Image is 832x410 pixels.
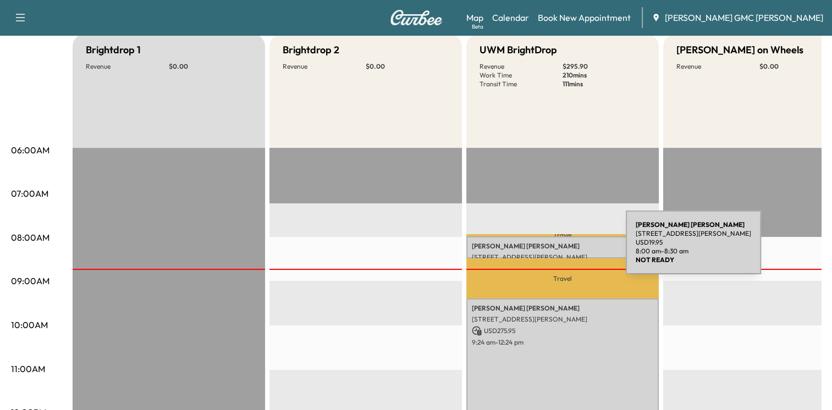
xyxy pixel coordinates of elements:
a: MapBeta [466,11,483,24]
p: Revenue [86,62,169,71]
h5: UWM BrightDrop [480,42,557,58]
div: Beta [472,23,483,31]
h5: [PERSON_NAME] on Wheels [676,42,803,58]
p: 10:00AM [11,318,48,331]
p: [STREET_ADDRESS][PERSON_NAME] [472,253,653,262]
p: 09:00AM [11,274,49,287]
p: USD 19.95 [636,238,751,247]
p: USD 275.95 [472,326,653,336]
p: [STREET_ADDRESS][PERSON_NAME] [636,229,751,238]
p: $ 0.00 [366,62,449,71]
p: [STREET_ADDRESS][PERSON_NAME] [472,315,653,324]
p: Revenue [480,62,563,71]
a: Book New Appointment [538,11,631,24]
b: [PERSON_NAME] [PERSON_NAME] [636,220,745,229]
p: 08:00AM [11,231,49,244]
p: 11:00AM [11,362,45,375]
h5: Brightdrop 1 [86,42,141,58]
span: [PERSON_NAME] GMC [PERSON_NAME] [665,11,823,24]
p: 111 mins [563,80,646,88]
p: Revenue [676,62,759,71]
p: [PERSON_NAME] [PERSON_NAME] [472,242,653,251]
p: Revenue [283,62,366,71]
p: 06:00AM [11,143,49,157]
p: Transit Time [480,80,563,88]
img: Curbee Logo [390,10,443,25]
p: Travel [466,258,659,298]
p: Work Time [480,71,563,80]
h5: Brightdrop 2 [283,42,339,58]
p: [PERSON_NAME] [PERSON_NAME] [472,304,653,313]
p: $ 0.00 [169,62,252,71]
a: Calendar [492,11,529,24]
p: 9:24 am - 12:24 pm [472,338,653,347]
p: $ 295.90 [563,62,646,71]
b: NOT READY [636,256,674,264]
p: Travel [466,234,659,236]
p: 210 mins [563,71,646,80]
p: 8:00 am - 8:30 am [636,247,751,256]
p: 07:00AM [11,187,48,200]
